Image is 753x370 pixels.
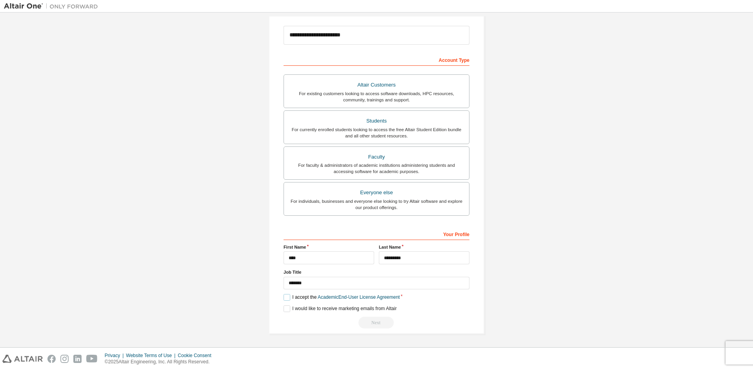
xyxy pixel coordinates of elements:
label: Job Title [284,269,469,275]
img: youtube.svg [86,355,98,363]
div: For individuals, businesses and everyone else looking to try Altair software and explore our prod... [289,198,464,211]
div: Account Type [284,53,469,66]
img: facebook.svg [47,355,56,363]
img: Altair One [4,2,102,10]
label: First Name [284,244,374,250]
div: Altair Customers [289,79,464,90]
div: Students [289,116,464,126]
div: For currently enrolled students looking to access the free Altair Student Edition bundle and all ... [289,126,464,139]
div: Everyone else [289,187,464,198]
div: For faculty & administrators of academic institutions administering students and accessing softwa... [289,162,464,175]
p: © 2025 Altair Engineering, Inc. All Rights Reserved. [105,359,216,365]
img: linkedin.svg [73,355,82,363]
div: For existing customers looking to access software downloads, HPC resources, community, trainings ... [289,90,464,103]
label: Last Name [379,244,469,250]
a: Academic End-User License Agreement [318,294,400,300]
img: altair_logo.svg [2,355,43,363]
div: Your Profile [284,227,469,240]
div: Website Terms of Use [126,352,178,359]
div: Privacy [105,352,126,359]
div: Faculty [289,152,464,162]
img: instagram.svg [60,355,69,363]
div: Cookie Consent [178,352,216,359]
div: Read and acccept EULA to continue [284,317,469,328]
label: I would like to receive marketing emails from Altair [284,305,397,312]
label: I accept the [284,294,400,301]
